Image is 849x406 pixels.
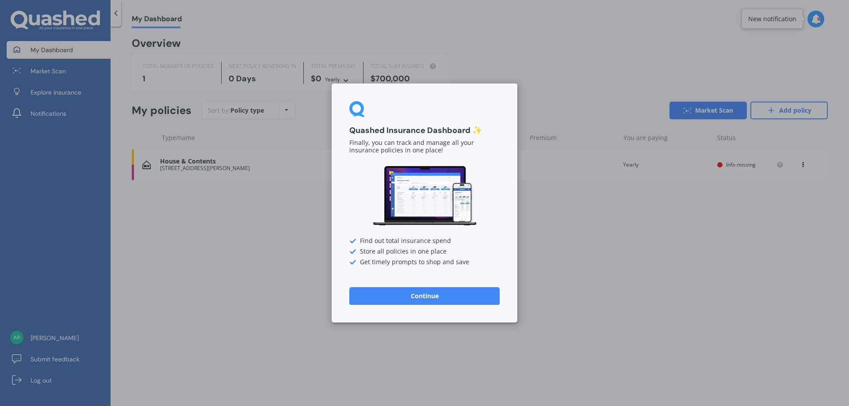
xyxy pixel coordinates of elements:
[349,238,500,245] div: Find out total insurance spend
[349,287,500,305] button: Continue
[371,165,478,227] img: Dashboard
[349,125,500,136] h3: Quashed Insurance Dashboard ✨
[349,259,500,266] div: Get timely prompts to shop and save
[349,248,500,255] div: Store all policies in one place
[349,140,500,155] p: Finally, you can track and manage all your insurance policies in one place!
